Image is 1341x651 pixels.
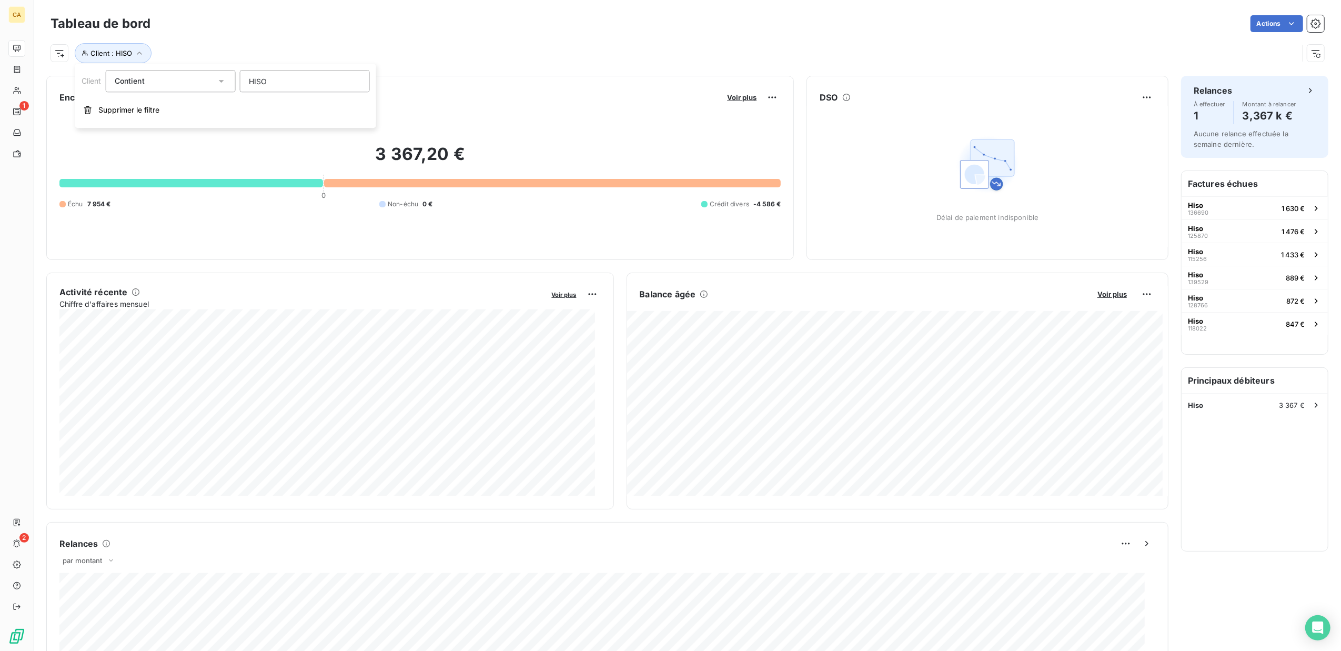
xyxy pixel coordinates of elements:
[1182,289,1328,312] button: Hiso128766872 €
[1188,317,1203,325] span: Hiso
[724,93,760,102] button: Voir plus
[87,199,111,209] span: 7 954 €
[552,291,577,298] span: Voir plus
[1182,368,1328,393] h6: Principaux débiteurs
[422,199,432,209] span: 0 €
[727,93,757,102] span: Voir plus
[98,105,159,115] span: Supprimer le filtre
[1286,274,1305,282] span: 889 €
[1094,289,1130,299] button: Voir plus
[1243,101,1296,107] span: Montant à relancer
[753,199,781,209] span: -4 586 €
[954,131,1021,198] img: Empty state
[1182,312,1328,335] button: Hiso118022847 €
[59,537,98,550] h6: Relances
[1188,201,1203,209] span: Hiso
[19,101,29,111] span: 1
[1182,219,1328,243] button: Hiso1258701 476 €
[90,49,132,57] span: Client : HISO
[1279,401,1305,409] span: 3 367 €
[75,98,376,122] button: Supprimer le filtre
[710,199,749,209] span: Crédit divers
[115,76,145,85] span: Contient
[8,628,25,645] img: Logo LeanPay
[1282,204,1305,213] span: 1 630 €
[1286,297,1305,305] span: 872 €
[1188,271,1203,279] span: Hiso
[1182,171,1328,196] h6: Factures échues
[1097,290,1127,298] span: Voir plus
[1188,294,1203,302] span: Hiso
[1194,129,1288,148] span: Aucune relance effectuée la semaine dernière.
[549,289,580,299] button: Voir plus
[1194,101,1225,107] span: À effectuer
[1243,107,1296,124] h4: 3,367 k €
[240,70,370,92] input: placeholder
[1188,302,1208,308] span: 128766
[640,288,696,301] h6: Balance âgée
[1188,209,1208,216] span: 136690
[8,6,25,23] div: CA
[1188,256,1207,262] span: 115256
[1182,243,1328,266] button: Hiso1152561 433 €
[1188,233,1208,239] span: 125870
[1251,15,1303,32] button: Actions
[936,213,1039,222] span: Délai de paiement indisponible
[1182,196,1328,219] button: Hiso1366901 630 €
[63,556,103,565] span: par montant
[820,91,838,104] h6: DSO
[388,199,418,209] span: Non-échu
[1281,251,1305,259] span: 1 433 €
[1188,401,1204,409] span: Hiso
[68,199,83,209] span: Échu
[51,14,150,33] h3: Tableau de bord
[1286,320,1305,328] span: 847 €
[19,533,29,543] span: 2
[8,103,25,120] a: 1
[59,286,127,298] h6: Activité récente
[1188,224,1203,233] span: Hiso
[1188,325,1207,332] span: 118022
[59,91,119,104] h6: Encours client
[1282,227,1305,236] span: 1 476 €
[1194,84,1232,97] h6: Relances
[1188,279,1208,285] span: 139529
[59,298,545,309] span: Chiffre d'affaires mensuel
[1194,107,1225,124] h4: 1
[82,76,102,85] span: Client
[1188,247,1203,256] span: Hiso
[75,43,152,63] button: Client : HISO
[321,191,326,199] span: 0
[1182,266,1328,289] button: Hiso139529889 €
[59,144,781,175] h2: 3 367,20 €
[1305,615,1330,640] div: Open Intercom Messenger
